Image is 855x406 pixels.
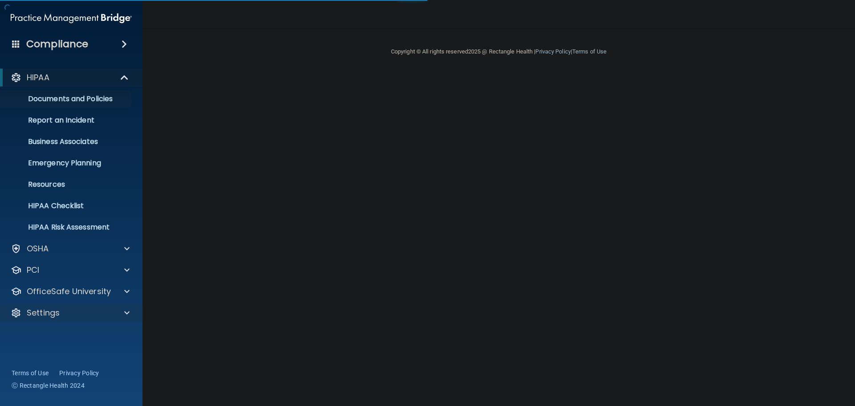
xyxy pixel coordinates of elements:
p: Settings [27,308,60,318]
p: Emergency Planning [6,159,127,168]
p: PCI [27,265,39,275]
a: PCI [11,265,130,275]
span: Ⓒ Rectangle Health 2024 [12,381,85,390]
a: Privacy Policy [59,369,99,377]
img: PMB logo [11,9,132,27]
p: HIPAA [27,72,49,83]
p: HIPAA Checklist [6,201,127,210]
a: Settings [11,308,130,318]
a: HIPAA [11,72,129,83]
a: OSHA [11,243,130,254]
p: OfficeSafe University [27,286,111,297]
a: Privacy Policy [535,48,570,55]
p: HIPAA Risk Assessment [6,223,127,232]
p: Business Associates [6,137,127,146]
h4: Compliance [26,38,88,50]
a: Terms of Use [12,369,49,377]
a: Terms of Use [572,48,607,55]
div: Copyright © All rights reserved 2025 @ Rectangle Health | | [336,37,661,66]
p: Resources [6,180,127,189]
p: OSHA [27,243,49,254]
p: Documents and Policies [6,94,127,103]
a: OfficeSafe University [11,286,130,297]
p: Report an Incident [6,116,127,125]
